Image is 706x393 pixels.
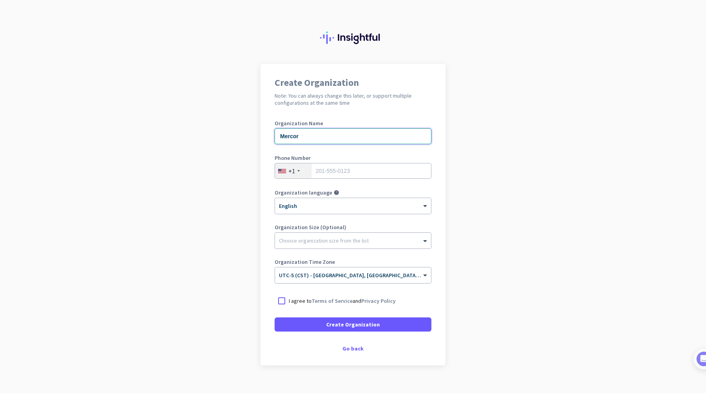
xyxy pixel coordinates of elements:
label: Organization language [275,190,332,195]
button: Create Organization [275,317,431,332]
a: Privacy Policy [361,297,396,304]
h1: Create Organization [275,78,431,87]
label: Organization Size (Optional) [275,224,431,230]
img: Insightful [320,32,386,44]
div: Go back [275,346,431,351]
div: +1 [288,167,295,175]
i: help [334,190,339,195]
h2: Note: You can always change this later, or support multiple configurations at the same time [275,92,431,106]
input: 201-555-0123 [275,163,431,179]
label: Organization Name [275,120,431,126]
label: Organization Time Zone [275,259,431,265]
p: I agree to and [289,297,396,305]
span: Create Organization [326,321,380,328]
label: Phone Number [275,155,431,161]
input: What is the name of your organization? [275,128,431,144]
a: Terms of Service [312,297,353,304]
